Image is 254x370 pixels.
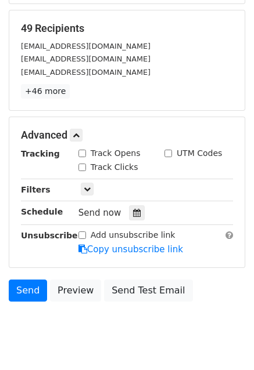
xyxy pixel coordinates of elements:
small: [EMAIL_ADDRESS][DOMAIN_NAME] [21,55,151,63]
a: Send Test Email [104,280,192,302]
small: [EMAIL_ADDRESS][DOMAIN_NAME] [21,42,151,50]
a: +46 more [21,84,70,99]
small: [EMAIL_ADDRESS][DOMAIN_NAME] [21,68,151,77]
a: Send [9,280,47,302]
label: UTM Codes [177,147,222,159]
h5: 49 Recipients [21,22,233,35]
strong: Schedule [21,207,63,216]
label: Track Opens [91,147,141,159]
strong: Unsubscribe [21,231,78,240]
a: Copy unsubscribe link [78,244,183,255]
strong: Filters [21,185,51,194]
iframe: Chat Widget [196,314,254,370]
span: Send now [78,208,121,218]
strong: Tracking [21,149,60,158]
h5: Advanced [21,129,233,142]
label: Track Clicks [91,161,138,173]
a: Preview [50,280,101,302]
label: Add unsubscribe link [91,229,176,241]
